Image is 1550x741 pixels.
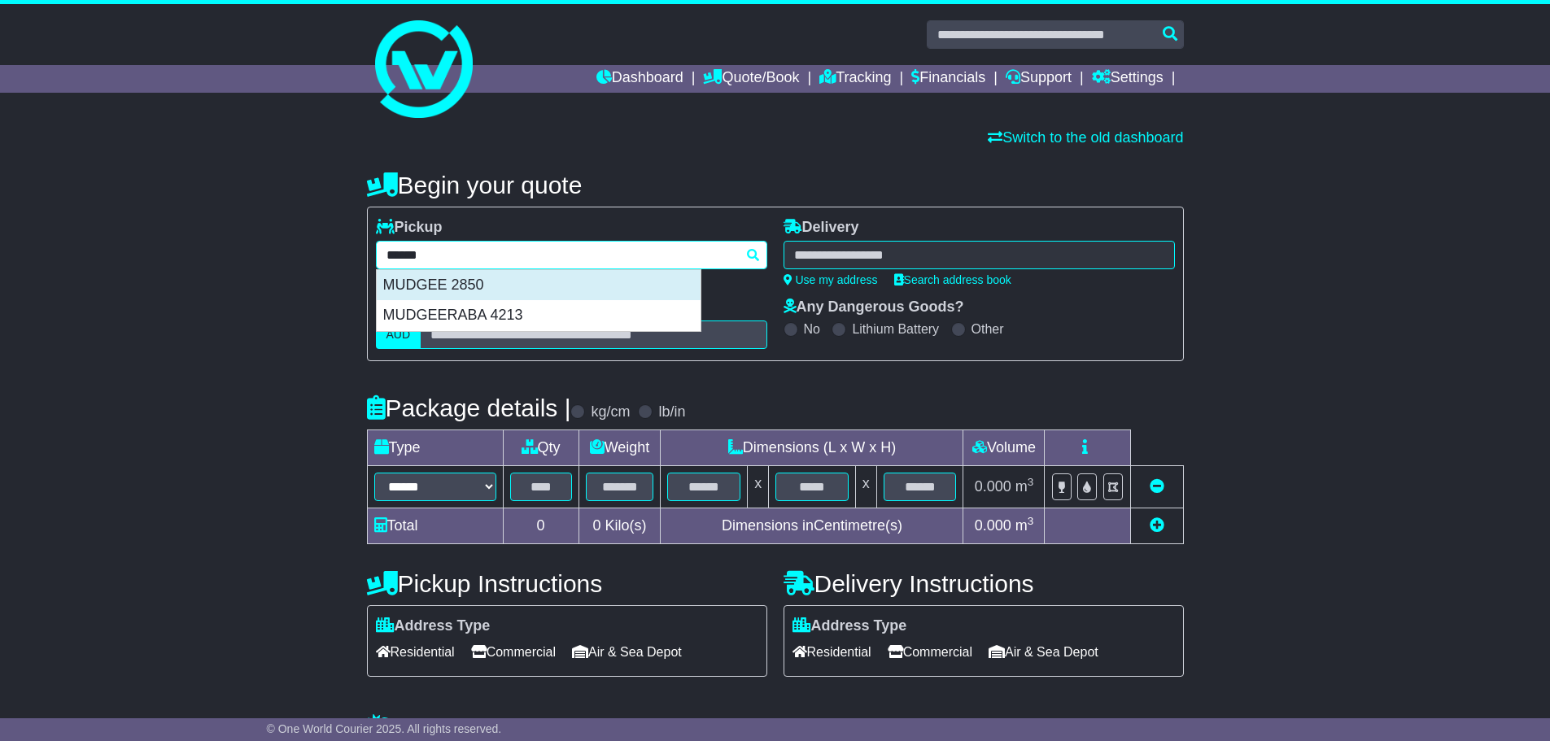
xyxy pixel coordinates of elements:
[1028,515,1034,527] sup: 3
[989,639,1098,665] span: Air & Sea Depot
[1028,476,1034,488] sup: 3
[703,65,799,93] a: Quote/Book
[784,299,964,316] label: Any Dangerous Goods?
[579,508,661,544] td: Kilo(s)
[376,617,491,635] label: Address Type
[988,129,1183,146] a: Switch to the old dashboard
[367,430,503,466] td: Type
[975,478,1011,495] span: 0.000
[784,570,1184,597] h4: Delivery Instructions
[503,430,579,466] td: Qty
[376,320,421,349] label: AUD
[661,430,963,466] td: Dimensions (L x W x H)
[855,466,876,508] td: x
[748,466,769,508] td: x
[792,617,907,635] label: Address Type
[852,321,939,337] label: Lithium Battery
[975,517,1011,534] span: 0.000
[367,508,503,544] td: Total
[591,403,630,421] label: kg/cm
[367,172,1184,198] h4: Begin your quote
[894,273,1011,286] a: Search address book
[377,270,701,301] div: MUDGEE 2850
[377,300,701,331] div: MUDGEERABA 4213
[592,517,600,534] span: 0
[376,241,767,269] typeahead: Please provide city
[784,273,878,286] a: Use my address
[963,430,1045,466] td: Volume
[376,639,455,665] span: Residential
[888,639,972,665] span: Commercial
[596,65,683,93] a: Dashboard
[658,403,685,421] label: lb/in
[1015,517,1034,534] span: m
[1150,517,1164,534] a: Add new item
[579,430,661,466] td: Weight
[971,321,1004,337] label: Other
[661,508,963,544] td: Dimensions in Centimetre(s)
[784,219,859,237] label: Delivery
[1092,65,1164,93] a: Settings
[367,713,1184,740] h4: Warranty & Insurance
[911,65,985,93] a: Financials
[792,639,871,665] span: Residential
[1015,478,1034,495] span: m
[804,321,820,337] label: No
[819,65,891,93] a: Tracking
[367,570,767,597] h4: Pickup Instructions
[572,639,682,665] span: Air & Sea Depot
[471,639,556,665] span: Commercial
[267,722,502,735] span: © One World Courier 2025. All rights reserved.
[367,394,571,421] h4: Package details |
[376,219,443,237] label: Pickup
[503,508,579,544] td: 0
[1150,478,1164,495] a: Remove this item
[1006,65,1072,93] a: Support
